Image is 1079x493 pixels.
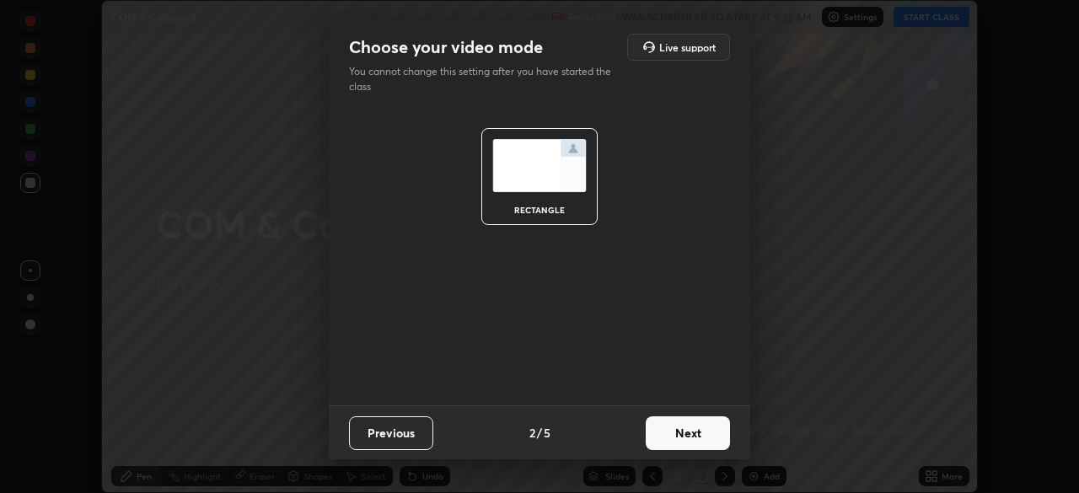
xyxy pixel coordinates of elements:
[529,424,535,442] h4: 2
[506,206,573,214] div: rectangle
[492,139,587,192] img: normalScreenIcon.ae25ed63.svg
[646,416,730,450] button: Next
[349,36,543,58] h2: Choose your video mode
[537,424,542,442] h4: /
[349,416,433,450] button: Previous
[659,42,716,52] h5: Live support
[544,424,550,442] h4: 5
[349,64,622,94] p: You cannot change this setting after you have started the class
